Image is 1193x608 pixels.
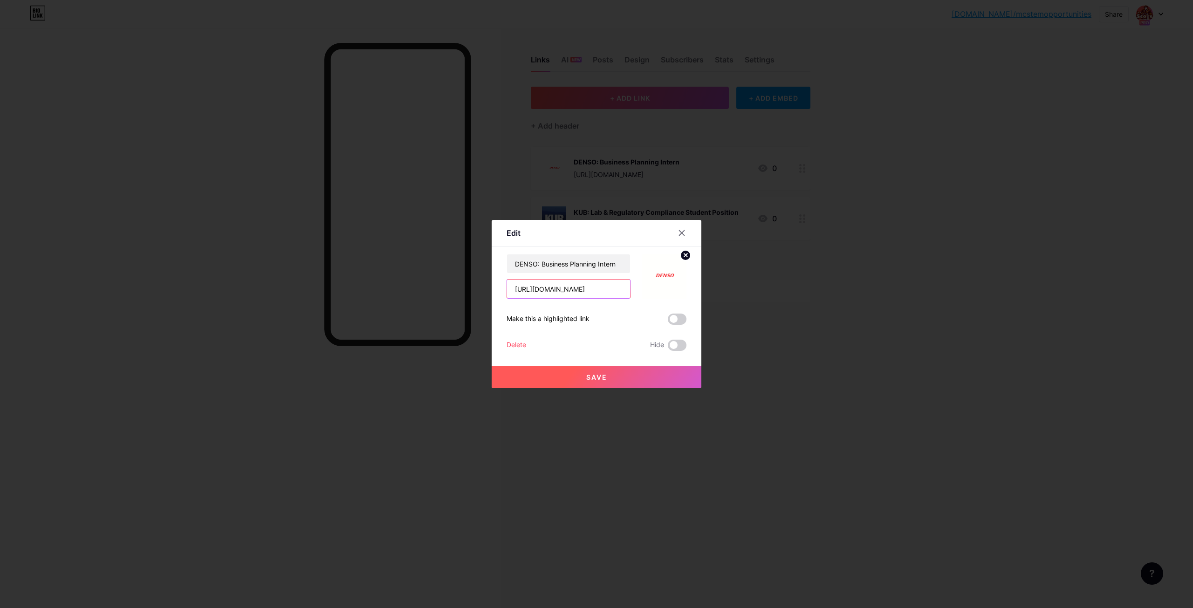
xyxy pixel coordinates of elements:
[507,254,630,273] input: Title
[507,280,630,298] input: URL
[642,254,686,299] img: link_thumbnail
[507,314,590,325] div: Make this a highlighted link
[586,373,607,381] span: Save
[507,227,521,239] div: Edit
[492,366,701,388] button: Save
[507,340,526,351] div: Delete
[650,340,664,351] span: Hide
